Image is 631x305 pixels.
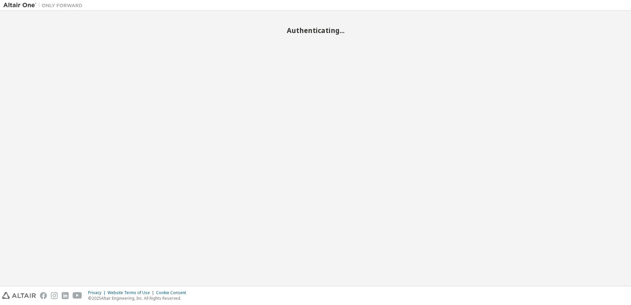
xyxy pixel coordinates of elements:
[3,2,86,9] img: Altair One
[62,292,69,299] img: linkedin.svg
[2,292,36,299] img: altair_logo.svg
[51,292,58,299] img: instagram.svg
[108,290,156,295] div: Website Terms of Use
[40,292,47,299] img: facebook.svg
[3,26,628,35] h2: Authenticating...
[156,290,190,295] div: Cookie Consent
[88,295,190,301] p: © 2025 Altair Engineering, Inc. All Rights Reserved.
[73,292,82,299] img: youtube.svg
[88,290,108,295] div: Privacy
